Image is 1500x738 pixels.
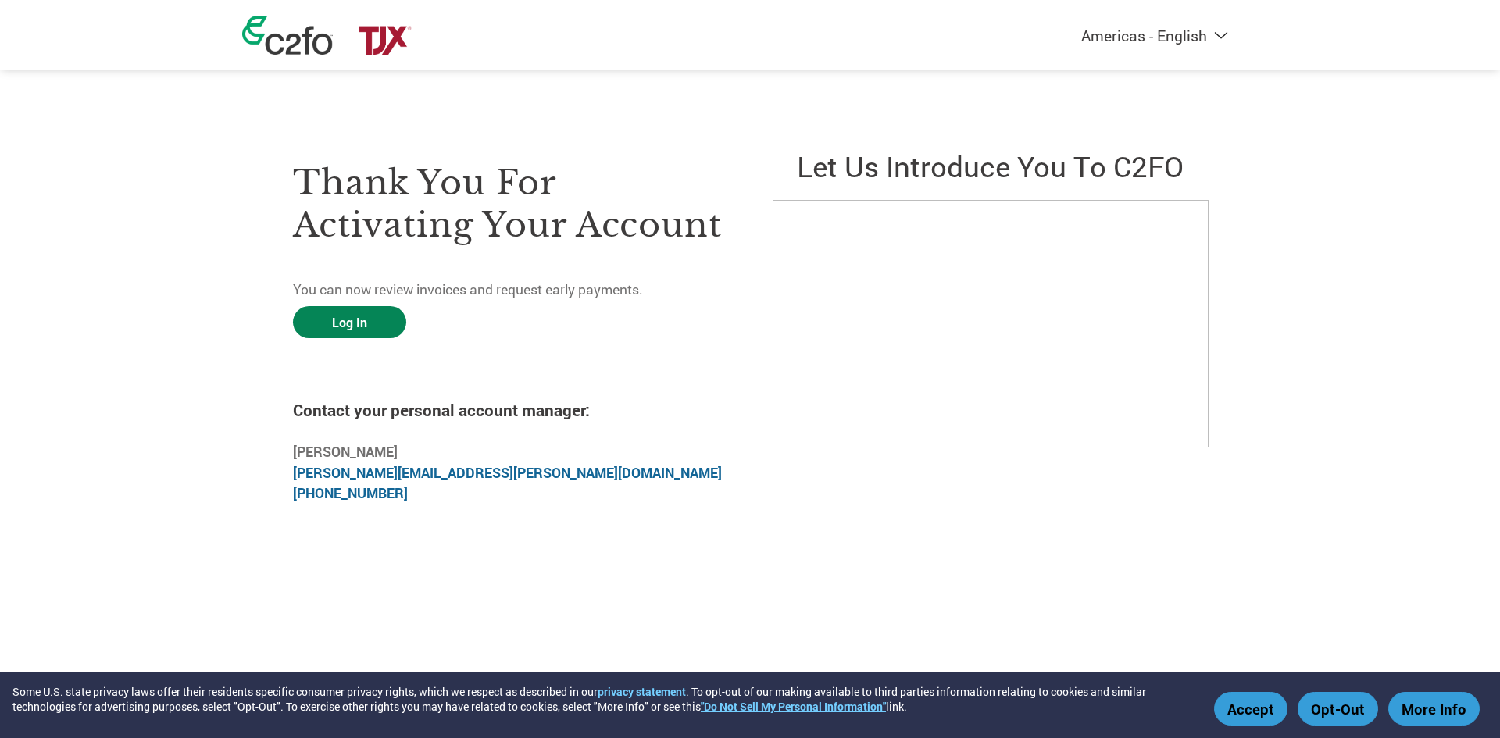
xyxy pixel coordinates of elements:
[701,699,886,714] a: "Do Not Sell My Personal Information"
[293,306,406,338] a: Log In
[1388,692,1480,726] button: More Info
[293,399,727,421] h4: Contact your personal account manager:
[598,684,686,699] a: privacy statement
[12,684,1206,714] div: Some U.S. state privacy laws offer their residents specific consumer privacy rights, which we res...
[293,443,398,461] b: [PERSON_NAME]
[773,200,1209,447] iframe: C2FO Introduction Video
[357,26,413,55] img: TJX
[1214,692,1287,726] button: Accept
[773,147,1207,185] h2: Let us introduce you to C2FO
[242,16,333,55] img: c2fo logo
[293,464,722,482] a: [PERSON_NAME][EMAIL_ADDRESS][PERSON_NAME][DOMAIN_NAME]
[293,280,727,300] p: You can now review invoices and request early payments.
[293,484,408,502] a: [PHONE_NUMBER]
[1298,692,1378,726] button: Opt-Out
[293,162,727,246] h3: Thank you for activating your account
